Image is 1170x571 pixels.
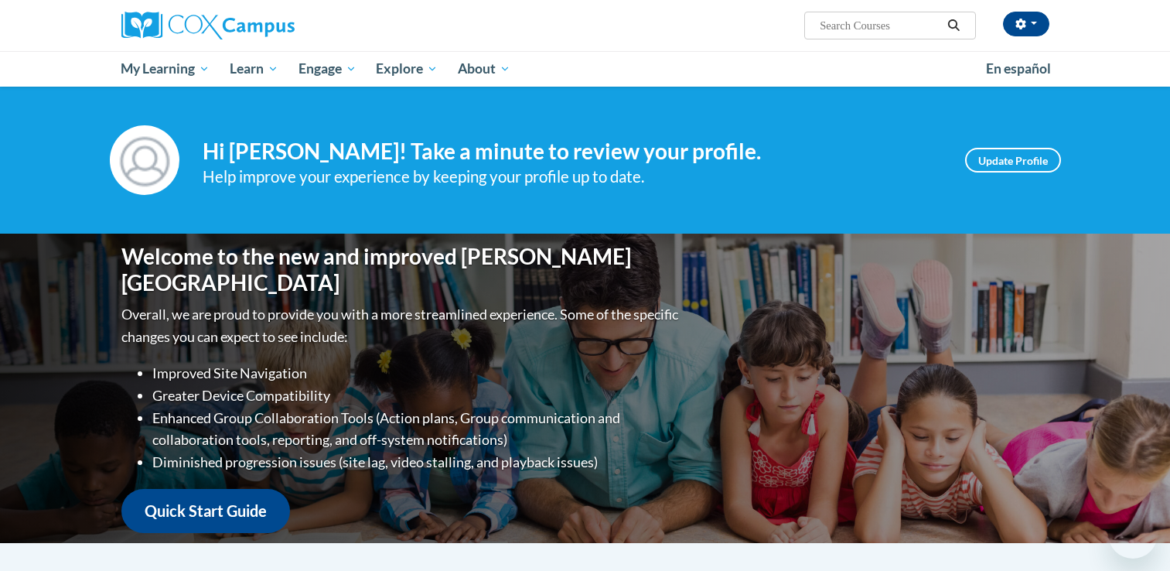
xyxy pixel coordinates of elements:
a: Cox Campus [121,12,415,39]
li: Greater Device Compatibility [152,385,682,407]
a: About [448,51,520,87]
h1: Welcome to the new and improved [PERSON_NAME][GEOGRAPHIC_DATA] [121,244,682,296]
a: En español [976,53,1061,85]
img: Profile Image [110,125,179,195]
span: Explore [376,60,438,78]
a: Quick Start Guide [121,489,290,533]
span: My Learning [121,60,210,78]
button: Search [942,16,965,35]
a: Update Profile [965,148,1061,173]
div: Help improve your experience by keeping your profile up to date. [203,164,942,190]
button: Account Settings [1003,12,1049,36]
input: Search Courses [818,16,942,35]
span: Learn [230,60,278,78]
a: Learn [220,51,288,87]
li: Enhanced Group Collaboration Tools (Action plans, Group communication and collaboration tools, re... [152,407,682,452]
img: Cox Campus [121,12,295,39]
h4: Hi [PERSON_NAME]! Take a minute to review your profile. [203,138,942,165]
div: Main menu [98,51,1073,87]
span: About [458,60,510,78]
a: Explore [366,51,448,87]
li: Diminished progression issues (site lag, video stalling, and playback issues) [152,451,682,474]
span: En español [986,60,1051,77]
a: My Learning [111,51,220,87]
li: Improved Site Navigation [152,362,682,385]
p: Overall, we are proud to provide you with a more streamlined experience. Some of the specific cha... [121,303,682,348]
span: Engage [298,60,356,78]
a: Engage [288,51,367,87]
iframe: Button to launch messaging window [1108,509,1158,559]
